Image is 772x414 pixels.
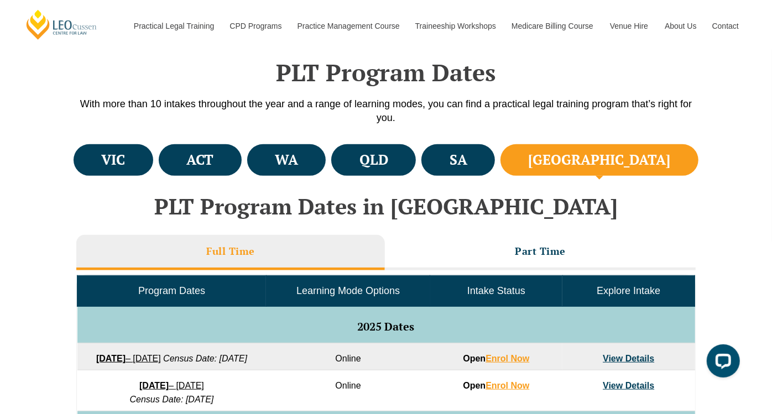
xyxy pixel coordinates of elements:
a: Medicare Billing Course [503,2,602,50]
em: Census Date: [DATE] [163,354,247,363]
h4: VIC [101,151,125,169]
h4: QLD [359,151,388,169]
a: [DATE]– [DATE] [96,354,161,363]
span: 2025 Dates [358,319,415,334]
a: Practical Legal Training [126,2,222,50]
strong: Open [463,381,529,390]
a: [DATE]– [DATE] [139,381,204,390]
span: Learning Mode Options [296,285,400,296]
a: Enrol Now [486,354,529,363]
span: Intake Status [467,285,525,296]
td: Online [266,343,430,370]
a: Traineeship Workshops [407,2,503,50]
strong: Open [463,354,529,363]
em: Census Date: [DATE] [130,395,214,404]
strong: [DATE] [96,354,126,363]
h4: SA [450,151,467,169]
h2: PLT Program Dates in [GEOGRAPHIC_DATA] [71,194,701,218]
a: Venue Hire [602,2,656,50]
iframe: LiveChat chat widget [698,340,744,386]
a: Practice Management Course [289,2,407,50]
h3: Part Time [515,245,566,258]
span: Program Dates [138,285,205,296]
strong: [DATE] [139,381,169,390]
td: Online [266,370,430,411]
a: View Details [603,354,654,363]
p: With more than 10 intakes throughout the year and a range of learning modes, you can find a pract... [71,97,701,125]
a: Contact [704,2,747,50]
a: View Details [603,381,654,390]
h4: [GEOGRAPHIC_DATA] [529,151,671,169]
h3: Full Time [206,245,255,258]
h4: WA [275,151,298,169]
h4: ACT [186,151,213,169]
a: About Us [656,2,704,50]
a: [PERSON_NAME] Centre for Law [25,9,98,40]
a: CPD Programs [221,2,289,50]
h2: PLT Program Dates [71,59,701,86]
span: Explore Intake [597,285,660,296]
a: Enrol Now [486,381,529,390]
